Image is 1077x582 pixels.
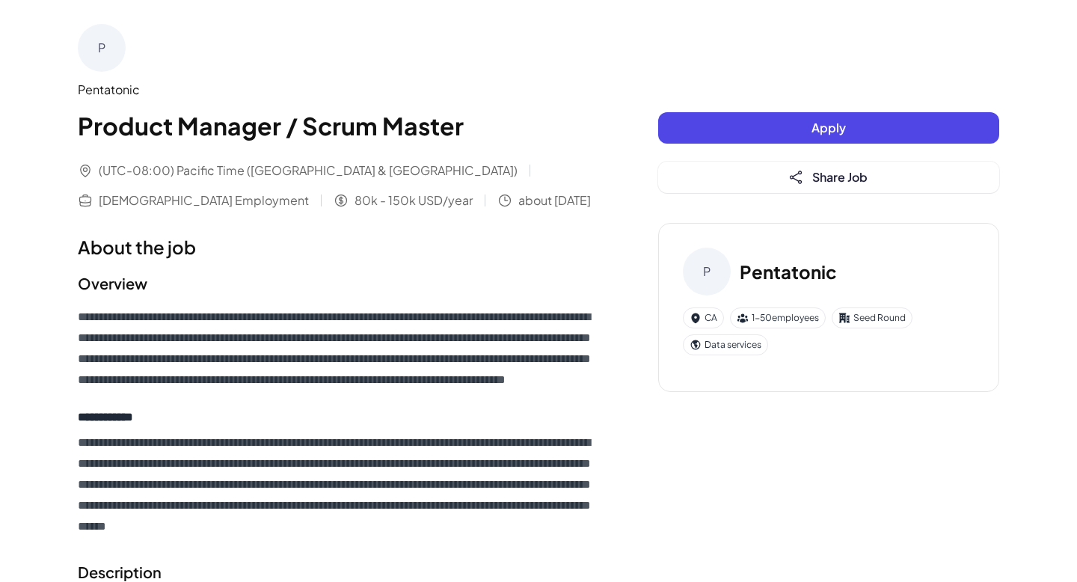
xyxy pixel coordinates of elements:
div: Data services [683,334,768,355]
span: about [DATE] [518,192,591,209]
div: CA [683,307,724,328]
span: Apply [811,120,846,135]
h3: Pentatonic [740,258,837,285]
button: Apply [658,112,999,144]
div: P [78,24,126,72]
h2: Overview [78,272,598,295]
div: Pentatonic [78,81,598,99]
button: Share Job [658,162,999,193]
span: 80k - 150k USD/year [355,192,473,209]
div: 1-50 employees [730,307,826,328]
span: (UTC-08:00) Pacific Time ([GEOGRAPHIC_DATA] & [GEOGRAPHIC_DATA]) [99,162,518,180]
div: P [683,248,731,295]
div: Seed Round [832,307,912,328]
h1: Product Manager / Scrum Master [78,108,598,144]
span: Share Job [812,169,868,185]
span: [DEMOGRAPHIC_DATA] Employment [99,192,309,209]
h1: About the job [78,233,598,260]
